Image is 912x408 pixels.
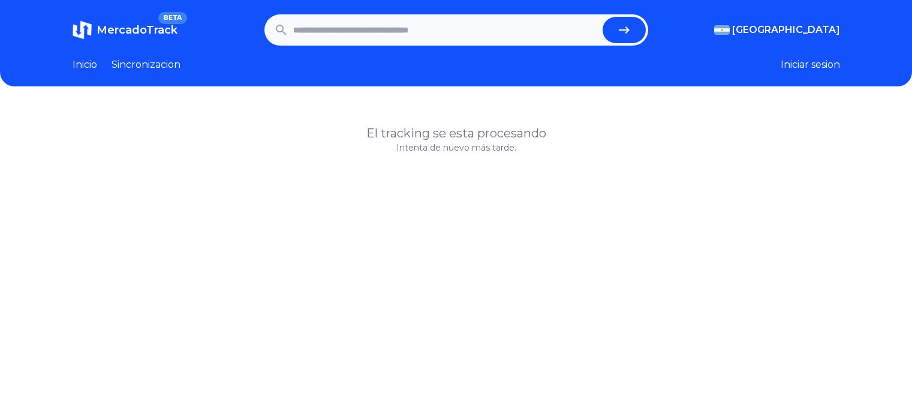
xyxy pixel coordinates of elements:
img: MercadoTrack [73,20,92,40]
button: Iniciar sesion [781,58,840,72]
p: Intenta de nuevo más tarde. [73,142,840,154]
h1: El tracking se esta procesando [73,125,840,142]
img: Argentina [714,25,730,35]
a: MercadoTrackBETA [73,20,177,40]
span: [GEOGRAPHIC_DATA] [732,23,840,37]
a: Inicio [73,58,97,72]
span: MercadoTrack [97,23,177,37]
span: BETA [158,12,186,24]
a: Sincronizacion [112,58,180,72]
button: [GEOGRAPHIC_DATA] [714,23,840,37]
